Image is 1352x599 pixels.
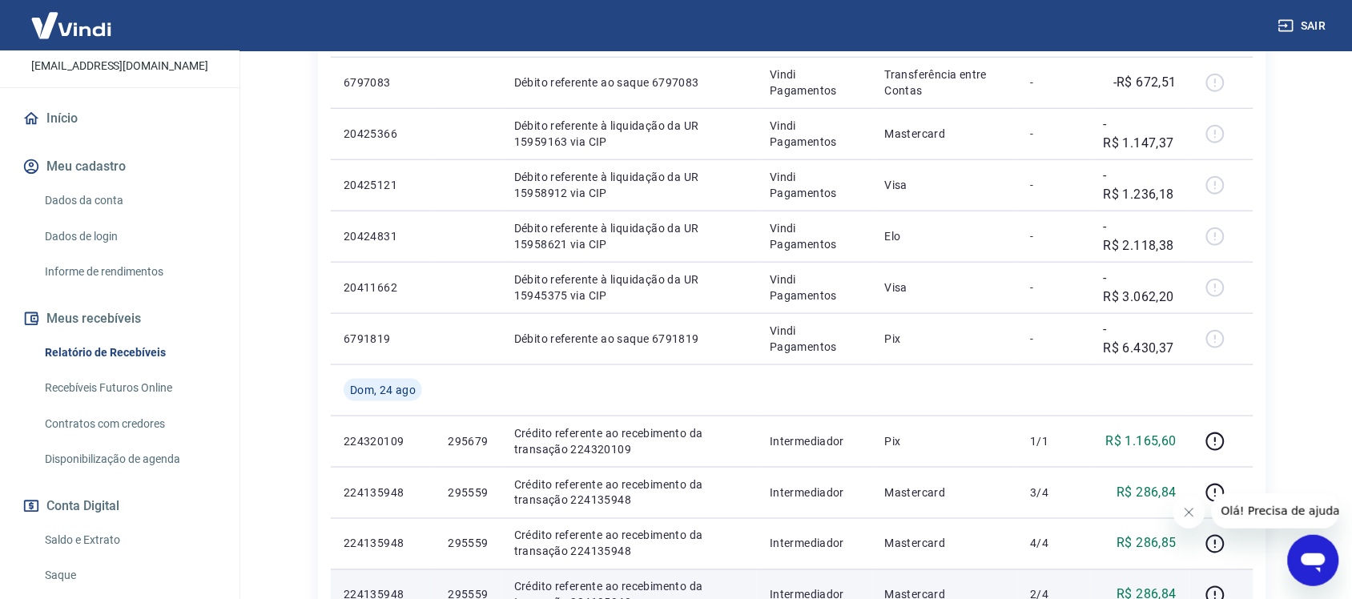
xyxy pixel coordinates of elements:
[885,177,1005,193] p: Visa
[38,184,220,217] a: Dados da conta
[514,118,744,150] p: Débito referente à liquidação da UR 15959163 via CIP
[344,433,422,449] p: 224320109
[38,255,220,288] a: Informe de rendimentos
[10,11,135,24] span: Olá! Precisa de ajuda?
[19,1,123,50] img: Vindi
[1212,493,1339,529] iframe: Mensagem da empresa
[344,331,422,347] p: 6791819
[448,433,488,449] p: 295679
[448,536,488,552] p: 295559
[1104,268,1177,307] p: -R$ 3.062,20
[1031,126,1078,142] p: -
[1275,11,1333,41] button: Sair
[885,66,1005,98] p: Transferência entre Contas
[344,228,422,244] p: 20424831
[38,524,220,557] a: Saldo e Extrato
[344,126,422,142] p: 20425366
[514,425,744,457] p: Crédito referente ao recebimento da transação 224320109
[1113,73,1177,92] p: -R$ 672,51
[1031,279,1078,295] p: -
[1104,115,1177,153] p: -R$ 1.147,37
[1031,536,1078,552] p: 4/4
[344,279,422,295] p: 20411662
[770,536,859,552] p: Intermediador
[1173,496,1205,529] iframe: Fechar mensagem
[514,476,744,509] p: Crédito referente ao recebimento da transação 224135948
[885,484,1005,501] p: Mastercard
[885,331,1005,347] p: Pix
[19,149,220,184] button: Meu cadastro
[885,126,1005,142] p: Mastercard
[770,118,859,150] p: Vindi Pagamentos
[514,220,744,252] p: Débito referente à liquidação da UR 15958621 via CIP
[38,559,220,592] a: Saque
[1031,74,1078,90] p: -
[350,382,416,398] span: Dom, 24 ago
[770,169,859,201] p: Vindi Pagamentos
[514,74,744,90] p: Débito referente ao saque 6797083
[1031,228,1078,244] p: -
[885,228,1005,244] p: Elo
[514,169,744,201] p: Débito referente à liquidação da UR 15958912 via CIP
[31,58,208,74] p: [EMAIL_ADDRESS][DOMAIN_NAME]
[38,408,220,440] a: Contratos com credores
[38,336,220,369] a: Relatório de Recebíveis
[1117,483,1177,502] p: R$ 286,84
[344,177,422,193] p: 20425121
[1031,484,1078,501] p: 3/4
[885,279,1005,295] p: Visa
[1106,432,1177,451] p: R$ 1.165,60
[1117,534,1177,553] p: R$ 286,85
[1104,217,1177,255] p: -R$ 2.118,38
[1104,166,1177,204] p: -R$ 1.236,18
[344,74,422,90] p: 6797083
[885,433,1005,449] p: Pix
[770,220,859,252] p: Vindi Pagamentos
[770,433,859,449] p: Intermediador
[38,220,220,253] a: Dados de login
[770,271,859,304] p: Vindi Pagamentos
[514,331,744,347] p: Débito referente ao saque 6791819
[1104,320,1177,358] p: -R$ 6.430,37
[38,372,220,404] a: Recebíveis Futuros Online
[1031,177,1078,193] p: -
[19,488,220,524] button: Conta Digital
[1288,535,1339,586] iframe: Botão para abrir a janela de mensagens
[514,271,744,304] p: Débito referente à liquidação da UR 15945375 via CIP
[448,484,488,501] p: 295559
[1031,433,1078,449] p: 1/1
[19,301,220,336] button: Meus recebíveis
[1031,331,1078,347] p: -
[770,323,859,355] p: Vindi Pagamentos
[514,528,744,560] p: Crédito referente ao recebimento da transação 224135948
[885,536,1005,552] p: Mastercard
[770,484,859,501] p: Intermediador
[344,484,422,501] p: 224135948
[770,66,859,98] p: Vindi Pagamentos
[55,34,183,51] p: [PERSON_NAME]
[38,443,220,476] a: Disponibilização de agenda
[19,101,220,136] a: Início
[344,536,422,552] p: 224135948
